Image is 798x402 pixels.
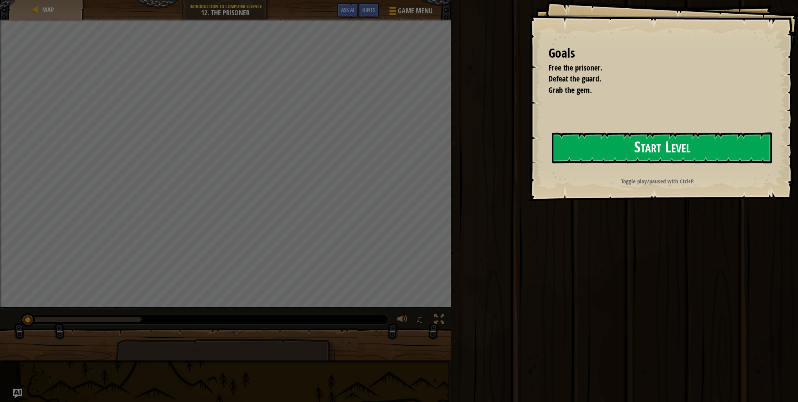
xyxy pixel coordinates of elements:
[395,312,410,328] button: Adjust volume
[362,6,375,13] span: Hints
[383,3,437,22] button: Game Menu
[40,5,54,14] a: Map
[548,62,602,73] span: Free the prisoner.
[13,389,22,398] button: Ask AI
[548,73,601,84] span: Defeat the guard.
[337,3,358,18] button: Ask AI
[416,313,424,325] span: ♫
[42,5,54,14] span: Map
[414,312,428,328] button: ♫
[539,62,769,74] li: Free the prisoner.
[621,177,695,185] strong: Toggle play/paused with Ctrl+P.
[548,85,592,95] span: Grab the gem.
[548,44,771,62] div: Goals
[341,6,354,13] span: Ask AI
[552,132,772,163] button: Start Level
[431,312,447,328] button: Toggle fullscreen
[398,6,433,16] span: Game Menu
[539,73,769,85] li: Defeat the guard.
[539,85,769,96] li: Grab the gem.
